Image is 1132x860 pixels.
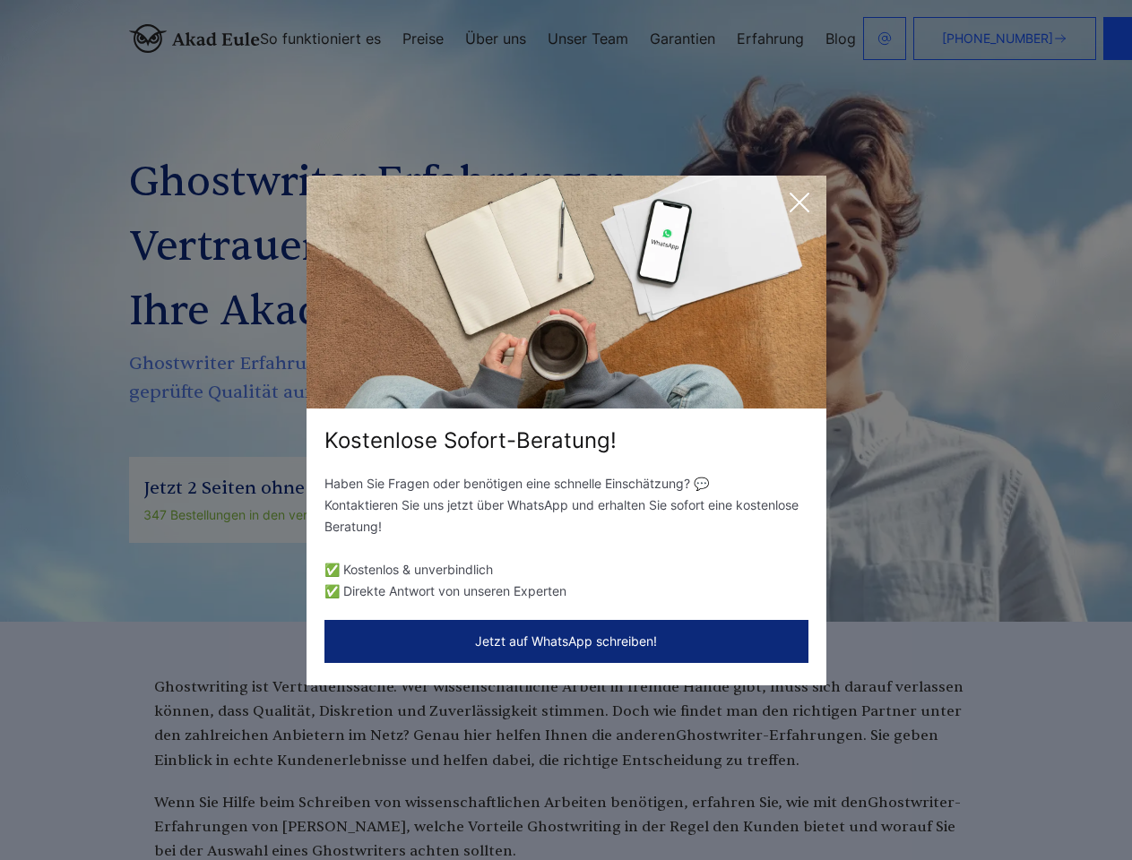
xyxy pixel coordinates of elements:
[324,580,808,602] li: ✅ Direkte Antwort von unseren Experten
[913,17,1096,60] a: [PHONE_NUMBER]
[324,473,808,537] p: Haben Sie Fragen oder benötigen eine schnelle Einschätzung? 💬 Kontaktieren Sie uns jetzt über Wha...
[307,426,826,455] div: Kostenlose Sofort-Beratung!
[877,31,892,46] img: email
[465,31,526,46] a: Über uns
[650,31,715,46] a: Garantien
[942,31,1053,46] span: [PHONE_NUMBER]
[129,24,260,53] img: logo
[307,176,826,408] img: exit
[737,31,804,46] a: Erfahrung
[324,620,808,663] button: Jetzt auf WhatsApp schreiben!
[324,559,808,580] li: ✅ Kostenlos & unverbindlich
[402,31,444,46] a: Preise
[548,31,628,46] a: Unser Team
[260,31,381,46] a: So funktioniert es
[825,31,856,46] a: Blog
